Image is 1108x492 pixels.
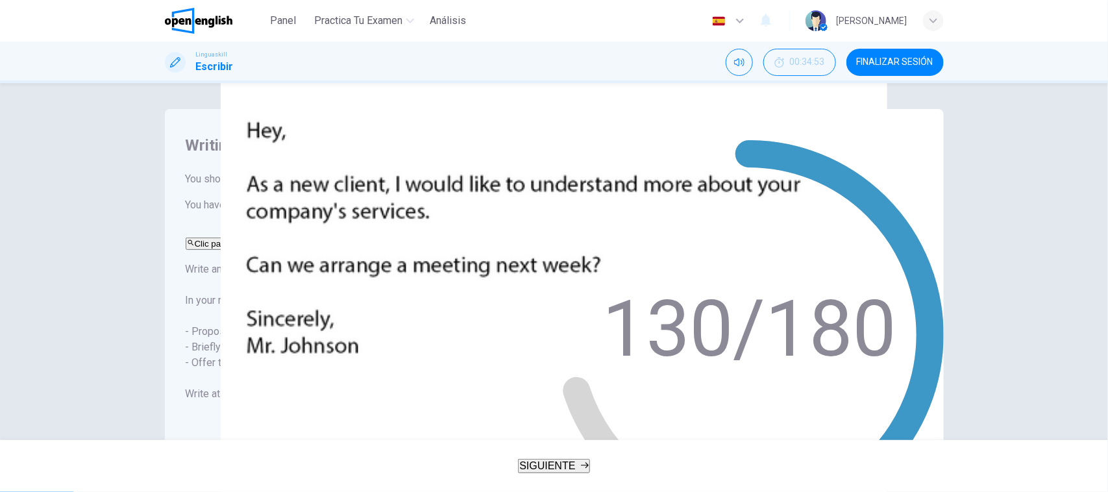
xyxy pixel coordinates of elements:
[165,8,233,34] img: OpenEnglish logo
[519,460,575,471] span: SIGUIENTE
[165,8,263,34] a: OpenEnglish logo
[425,9,471,32] button: Análisis
[837,13,907,29] div: [PERSON_NAME]
[262,9,304,32] button: Panel
[196,59,234,75] h1: Escribir
[602,284,896,375] text: 130/180
[196,50,228,59] span: Linguaskill
[763,49,836,76] button: 00:34:53
[711,16,727,26] img: es
[518,459,589,473] button: SIGUIENTE
[763,49,836,76] div: Ocultar
[430,13,466,29] span: Análisis
[806,10,826,31] img: Profile picture
[309,9,419,32] button: Practica tu examen
[270,13,296,29] span: Panel
[857,57,933,68] span: FINALIZAR SESIÓN
[314,13,402,29] span: Practica tu examen
[846,49,944,76] button: FINALIZAR SESIÓN
[790,57,825,68] span: 00:34:53
[726,49,753,76] div: Silenciar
